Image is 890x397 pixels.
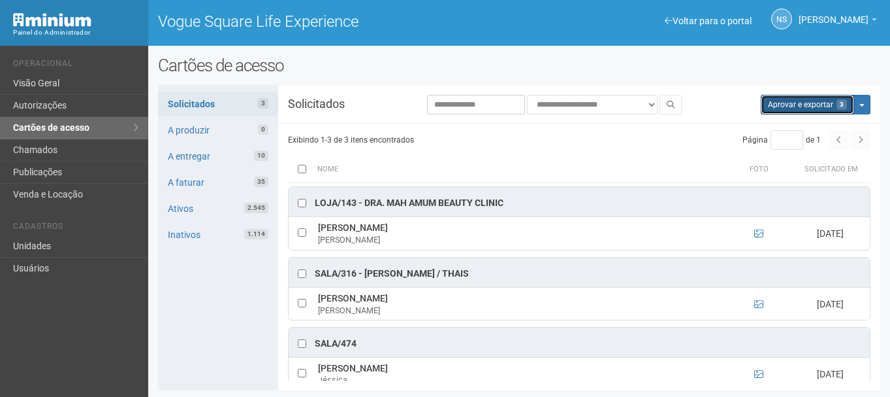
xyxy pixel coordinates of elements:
[254,150,268,161] span: 10
[158,118,278,143] a: A produzir0
[254,177,268,187] span: 35
[244,203,268,213] span: 2.545
[244,229,268,239] span: 1.114
[158,144,278,169] a: A entregar10
[665,16,752,26] a: Voltar para o portal
[258,98,268,109] span: 3
[754,299,763,309] a: Ver foto
[754,369,763,379] a: Ver foto
[314,156,727,182] th: Nome
[318,375,723,387] div: Jéssica
[318,305,723,317] div: [PERSON_NAME]
[158,222,278,247] a: Inativos1.114
[315,287,726,320] td: [PERSON_NAME]
[761,95,854,114] button: Aprovar e exportar3
[13,13,91,27] img: Minium
[754,228,763,239] a: Ver foto
[315,337,357,351] div: Sala/474
[158,56,880,75] h2: Cartões de acesso
[727,156,792,182] th: Foto
[288,135,414,145] span: Exibindo 1-3 de 3 itens encontrados
[799,16,877,27] a: [PERSON_NAME]
[158,196,278,221] a: Ativos2.545
[13,27,138,39] div: Painel do Administrador
[315,358,726,390] td: [PERSON_NAME]
[315,197,503,210] div: Loja/143 - Dra. Mah Amum Beauty Clinic
[315,217,726,250] td: [PERSON_NAME]
[817,369,844,379] span: [DATE]
[771,9,792,29] a: NS
[799,2,868,25] span: Nicolle Silva
[318,234,723,246] div: [PERSON_NAME]
[158,13,509,30] h1: Vogue Square Life Experience
[158,170,278,195] a: A faturar35
[258,124,268,135] span: 0
[836,99,847,110] span: 3
[13,222,138,235] li: Cadastros
[315,268,469,281] div: Sala/316 - [PERSON_NAME] / THAIS
[742,135,821,145] span: Página de 1
[13,59,138,73] li: Operacional
[278,98,379,110] h3: Solicitados
[804,165,858,173] span: Solicitado em
[817,228,844,239] span: [DATE]
[158,92,278,116] a: Solicitados3
[817,299,844,309] span: [DATE]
